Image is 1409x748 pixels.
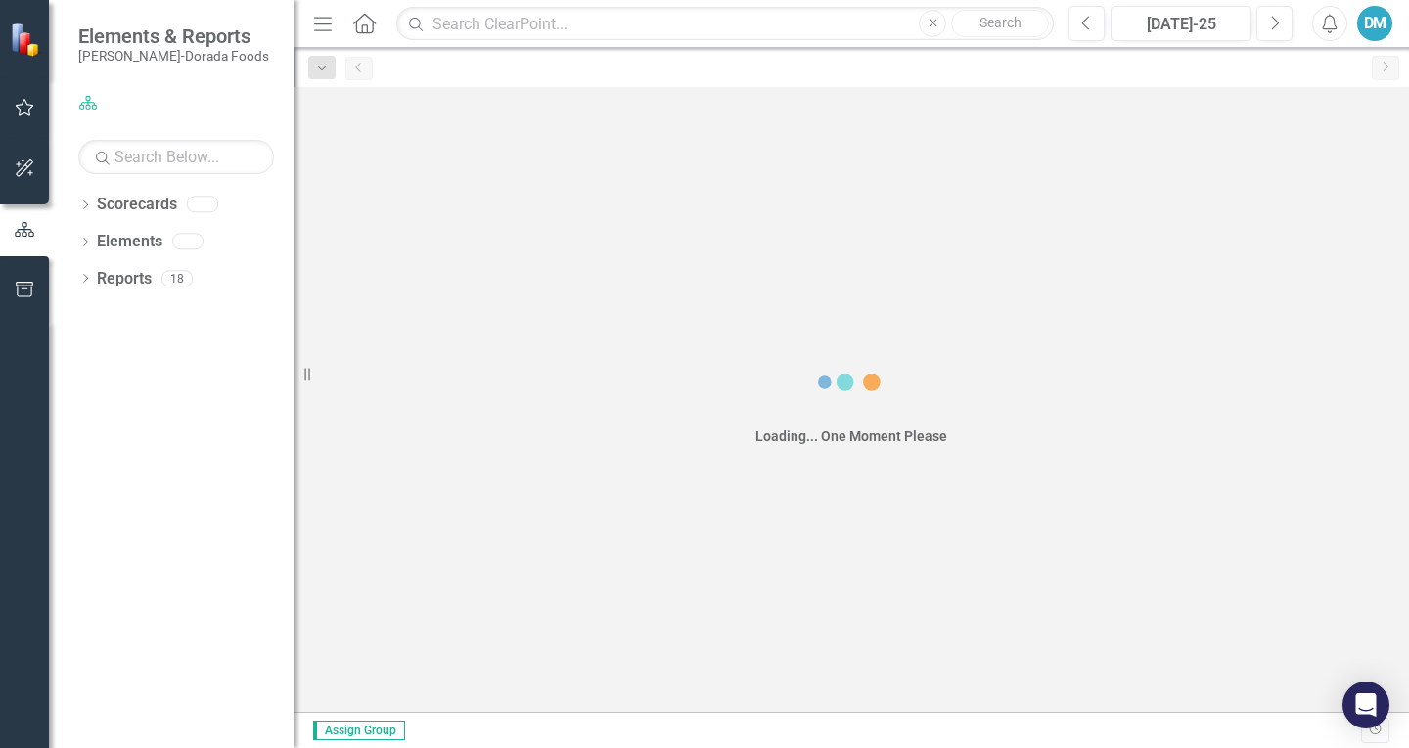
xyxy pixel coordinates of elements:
[396,7,1054,41] input: Search ClearPoint...
[78,24,269,48] span: Elements & Reports
[97,194,177,216] a: Scorecards
[1117,13,1245,36] div: [DATE]-25
[313,721,405,740] span: Assign Group
[10,22,44,57] img: ClearPoint Strategy
[1342,682,1389,728] div: Open Intercom Messenger
[951,10,1049,37] button: Search
[1357,6,1392,41] button: DM
[78,140,274,174] input: Search Below...
[1111,6,1251,41] button: [DATE]-25
[97,268,152,290] a: Reports
[78,48,269,64] small: [PERSON_NAME]-Dorada Foods
[979,15,1022,30] span: Search
[755,426,947,446] div: Loading... One Moment Please
[97,231,162,253] a: Elements
[161,270,193,286] div: 18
